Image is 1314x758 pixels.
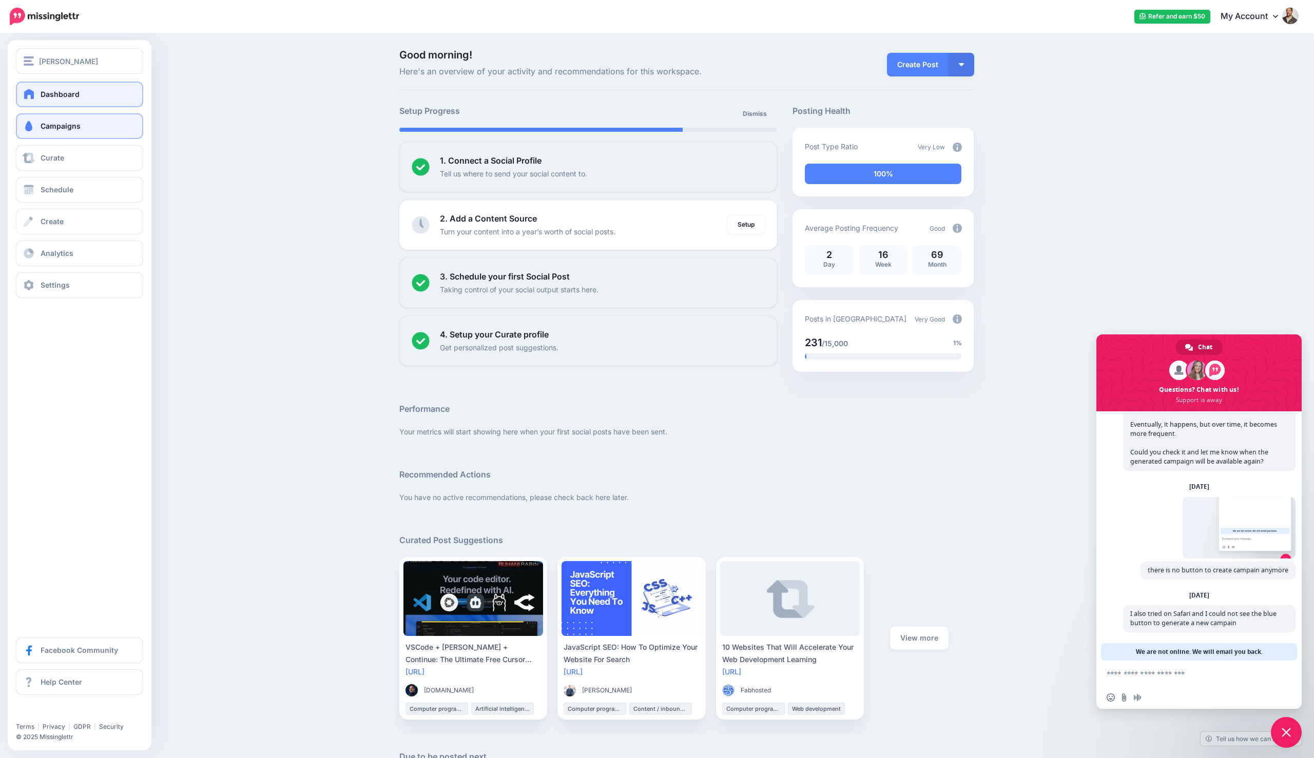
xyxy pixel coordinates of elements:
a: Setup [727,215,765,234]
a: Privacy [43,723,65,730]
span: Campaigns [41,122,81,130]
p: Get personalized post suggestions. [440,342,558,353]
p: Turn your content into a year’s worth of social posts. [440,226,615,237]
a: Schedule [16,177,143,203]
b: 3. Schedule your first Social Post [440,271,570,282]
div: 100% of your posts in the last 30 days have been from Drip Campaigns [805,164,961,184]
span: | [37,723,40,730]
span: | [94,723,96,730]
a: Campaigns [16,113,143,139]
span: [DOMAIN_NAME] [424,685,474,695]
a: Create [16,209,143,234]
p: 69 [918,250,956,260]
div: VSCode + [PERSON_NAME] + Continue: The Ultimate Free Cursor Alternative Setup for AI-Powered Coding [405,641,542,666]
b: 2. Add a Content Source [440,213,537,224]
div: 1% of your posts in the last 30 days have been from Drip Campaigns [805,353,806,360]
span: 1% [953,338,962,348]
span: Month [928,261,946,268]
span: there is no button to create campain anymore [1148,566,1288,574]
a: Tell us how we can improve [1201,732,1302,746]
span: Curate [41,153,64,162]
div: Close chat [1271,717,1302,748]
li: Computer programming [405,703,468,715]
span: Good [930,225,945,232]
a: Analytics [16,241,143,266]
b: 1. Connect a Social Profile [440,155,542,166]
a: [URL] [722,667,741,676]
span: Very Good [915,315,945,323]
iframe: Twitter Follow Button [16,708,95,718]
li: Content / inbound marketing [629,703,692,715]
li: Computer programming [722,703,785,715]
span: Settings [41,281,70,289]
a: [URL] [405,667,424,676]
span: Week [875,261,892,268]
span: Facebook Community [41,646,118,654]
a: My Account [1210,4,1299,29]
span: Audio message [1133,693,1142,702]
a: Terms [16,723,34,730]
span: Here's an overview of your activity and recommendations for this workspace. [399,65,778,78]
img: menu.png [24,56,34,66]
p: 2 [810,250,848,260]
a: View more [890,626,949,650]
p: Your metrics will start showing here when your first social posts have been sent. [399,426,974,437]
img: checked-circle.png [412,332,430,350]
span: | [68,723,70,730]
span: Very Low [918,143,945,151]
span: Insert an emoji [1107,693,1115,702]
button: [PERSON_NAME] [16,48,143,74]
a: Dismiss [737,105,773,123]
div: Chat [1176,340,1223,355]
img: arrow-down-white.png [959,63,964,66]
p: Posts in [GEOGRAPHIC_DATA] [805,313,906,325]
img: K8LF3ZVX8ORTXWKHFK746ZWIG3O9S7UM_thumb.jpeg [564,684,576,696]
span: Hello, how are you? I want to generate a new campaign, but the button is no longer visible. Event... [1130,392,1277,466]
div: 10 Websites That Will Accelerate Your Web Development Learning [722,641,858,666]
a: [URL] [564,667,583,676]
div: JavaScript SEO: How To Optimize Your Website For Search [564,641,700,666]
span: Day [823,261,835,268]
img: info-circle-grey.png [953,314,962,324]
span: /15,000 [822,339,848,348]
a: Settings [16,272,143,298]
img: Missinglettr [10,8,79,25]
span: Fabhosted [741,685,771,695]
p: 16 [864,250,902,260]
span: [PERSON_NAME] [39,55,98,67]
span: We are not online. We will email you back. [1136,643,1263,661]
p: Average Posting Frequency [805,222,898,234]
span: Create [41,217,64,226]
img: checked-circle.png [412,274,430,292]
a: Dashboard [16,82,143,107]
span: Chat [1198,340,1212,355]
li: © 2025 Missinglettr [16,732,151,742]
span: Good morning! [399,49,472,61]
h5: Posting Health [793,105,974,117]
p: You have no active recommendations, please check back here later. [399,491,974,503]
div: [DATE] [1189,592,1209,599]
span: Send a file [1120,693,1128,702]
a: Curate [16,145,143,171]
span: [PERSON_NAME] [582,685,632,695]
h5: Recommended Actions [399,468,974,481]
img: TYYCC6P3C8XBFH4UB232QMVJB40VB2P9_thumb.png [722,684,735,696]
a: GDPR [73,723,91,730]
h5: Curated Post Suggestions [399,534,974,547]
img: clock-grey.png [412,216,430,234]
a: Create Post [887,53,949,76]
img: info-circle-grey.png [953,143,962,152]
span: Help Center [41,677,82,686]
li: Computer programming [564,703,626,715]
textarea: Compose your message... [1107,669,1269,679]
img: info-circle-grey.png [953,224,962,233]
a: Help Center [16,669,143,695]
b: 4. Setup your Curate profile [440,329,549,340]
a: Security [99,723,124,730]
div: [DATE] [1189,484,1209,490]
p: Taking control of your social output starts here. [440,284,598,295]
a: Facebook Community [16,637,143,663]
li: Web development [788,703,845,715]
p: Post Type Ratio [805,141,858,152]
span: I also tried on Safari and I could not see the blue button to generate a new campain [1130,609,1277,627]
